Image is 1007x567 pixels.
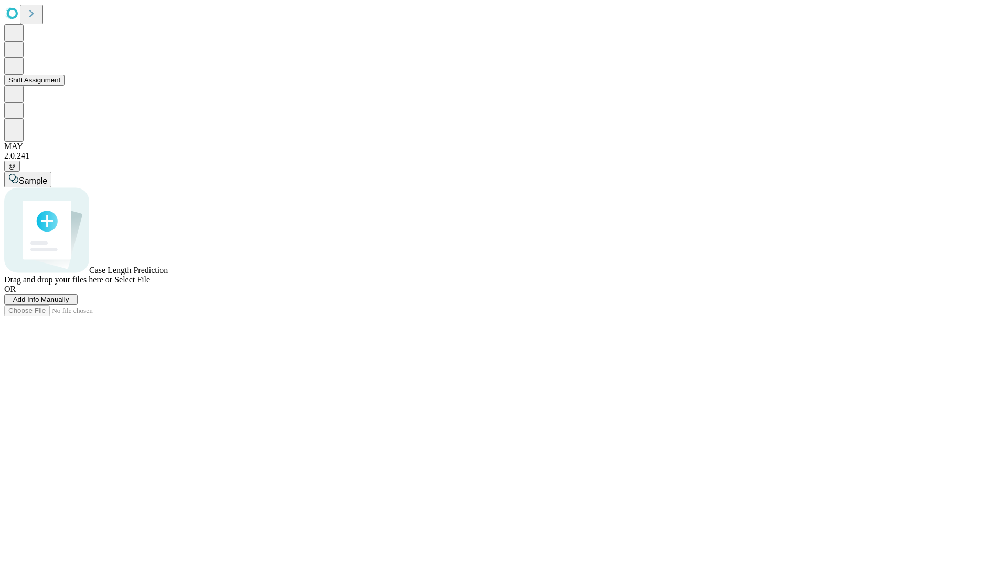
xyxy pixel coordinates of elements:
[89,266,168,275] span: Case Length Prediction
[4,142,1003,151] div: MAY
[4,294,78,305] button: Add Info Manually
[13,296,69,303] span: Add Info Manually
[19,176,47,185] span: Sample
[4,285,16,293] span: OR
[114,275,150,284] span: Select File
[4,151,1003,161] div: 2.0.241
[4,275,112,284] span: Drag and drop your files here or
[8,162,16,170] span: @
[4,172,51,187] button: Sample
[4,161,20,172] button: @
[4,75,65,86] button: Shift Assignment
